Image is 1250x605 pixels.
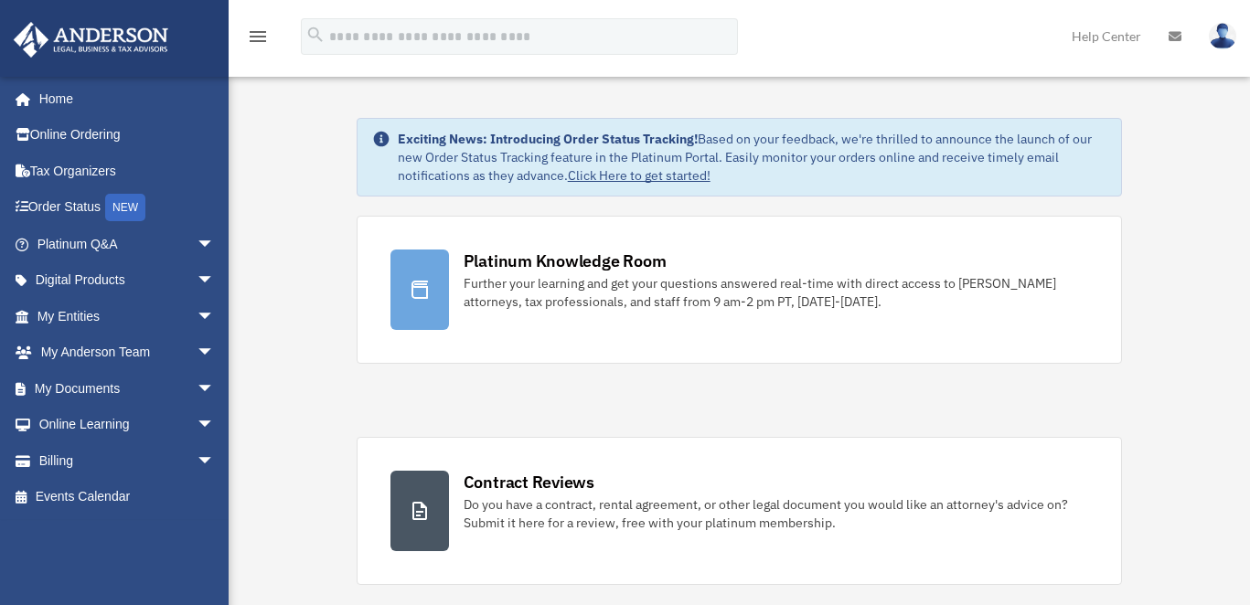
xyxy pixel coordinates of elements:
div: Further your learning and get your questions answered real-time with direct access to [PERSON_NAM... [464,274,1089,311]
div: Contract Reviews [464,471,594,494]
a: Online Ordering [13,117,242,154]
a: My Documentsarrow_drop_down [13,370,242,407]
img: User Pic [1209,23,1236,49]
a: Digital Productsarrow_drop_down [13,262,242,299]
span: arrow_drop_down [197,298,233,335]
span: arrow_drop_down [197,407,233,444]
div: NEW [105,194,145,221]
a: My Anderson Teamarrow_drop_down [13,334,242,371]
span: arrow_drop_down [197,442,233,480]
strong: Exciting News: Introducing Order Status Tracking! [398,131,698,147]
a: Billingarrow_drop_down [13,442,242,479]
a: menu [247,32,269,48]
a: Home [13,80,233,117]
div: Platinum Knowledge Room [464,249,667,272]
a: Platinum Knowledge Room Further your learning and get your questions answered real-time with dire... [357,216,1123,364]
i: menu [247,26,269,48]
span: arrow_drop_down [197,334,233,372]
a: Tax Organizers [13,153,242,189]
a: Click Here to get started! [568,167,710,184]
span: arrow_drop_down [197,370,233,408]
a: Platinum Q&Aarrow_drop_down [13,226,242,262]
div: Do you have a contract, rental agreement, or other legal document you would like an attorney's ad... [464,495,1089,532]
a: Online Learningarrow_drop_down [13,407,242,443]
a: My Entitiesarrow_drop_down [13,298,242,334]
span: arrow_drop_down [197,226,233,263]
i: search [305,25,326,45]
div: Based on your feedback, we're thrilled to announce the launch of our new Order Status Tracking fe... [398,130,1107,185]
span: arrow_drop_down [197,262,233,300]
img: Anderson Advisors Platinum Portal [8,22,174,58]
a: Contract Reviews Do you have a contract, rental agreement, or other legal document you would like... [357,437,1123,585]
a: Order StatusNEW [13,189,242,227]
a: Events Calendar [13,479,242,515]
